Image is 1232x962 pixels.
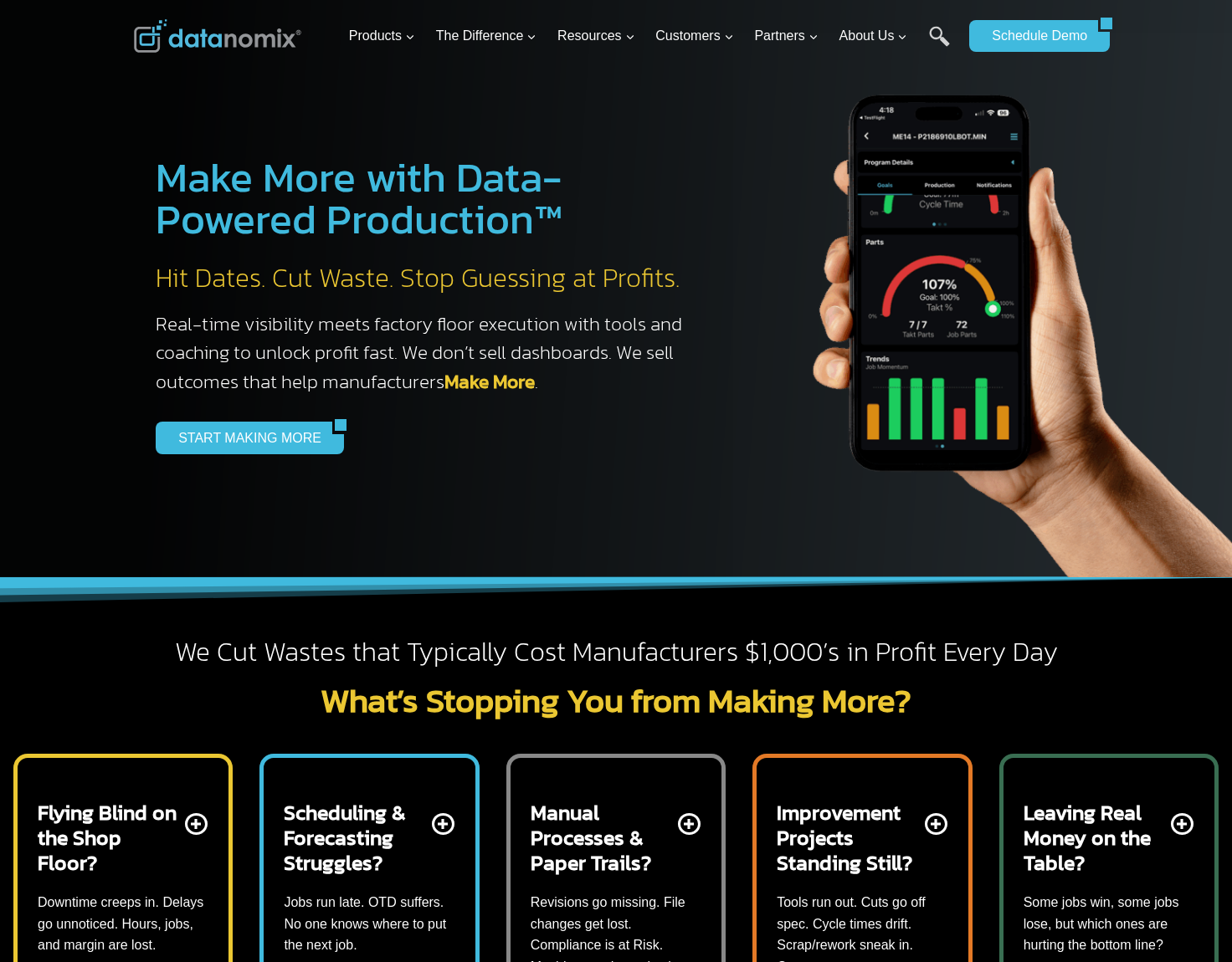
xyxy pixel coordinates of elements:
span: Resources [557,25,634,47]
h2: What’s Stopping You from Making More? [134,683,1098,717]
h2: Scheduling & Forecasting Struggles? [284,800,428,875]
nav: Primary Navigation [342,9,962,64]
h2: Flying Blind on the Shop Floor? [38,800,182,875]
span: Customers [655,25,733,47]
p: Jobs run late. OTD suffers. No one knows where to put the next job. [284,892,454,956]
a: Make More [444,367,535,396]
h2: Manual Processes & Paper Trails? [531,800,675,875]
h2: Leaving Real Money on the Table? [1024,800,1168,875]
span: The Difference [436,25,537,47]
h2: Improvement Projects Standing Still? [777,800,921,875]
p: Downtime creeps in. Delays go unnoticed. Hours, jobs, and margin are lost. [38,892,208,956]
span: Products [349,25,415,47]
a: Search [929,26,950,64]
a: Schedule Demo [969,20,1098,52]
span: Partners [754,25,818,47]
h2: Hit Dates. Cut Waste. Stop Guessing at Profits. [156,261,700,296]
h3: Real-time visibility meets factory floor execution with tools and coaching to unlock profit fast.... [156,310,700,397]
a: START MAKING MORE [156,422,332,453]
h1: Make More with Data-Powered Production™ [156,156,700,240]
p: Some jobs win, some jobs lose, but which ones are hurting the bottom line? [1024,892,1194,956]
img: Datanomix [134,19,301,53]
span: About Us [839,25,908,47]
h2: We Cut Wastes that Typically Cost Manufacturers $1,000’s in Profit Every Day [134,635,1098,670]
